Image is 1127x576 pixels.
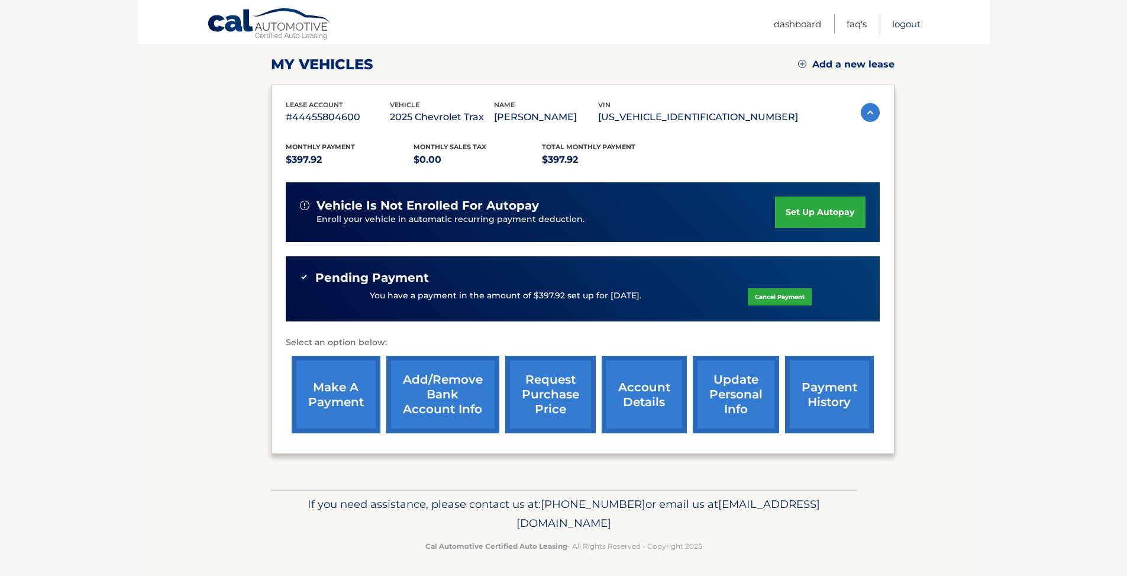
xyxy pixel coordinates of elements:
p: Select an option below: [286,336,880,350]
img: alert-white.svg [300,201,309,210]
span: [PHONE_NUMBER] [541,497,645,511]
span: Monthly sales Tax [414,143,486,151]
p: $397.92 [286,152,414,168]
span: Monthly Payment [286,143,355,151]
span: vin [598,101,611,109]
a: Cal Automotive [207,8,331,42]
span: vehicle [390,101,419,109]
p: You have a payment in the amount of $397.92 set up for [DATE]. [370,289,641,303]
img: check-green.svg [300,273,308,281]
p: $397.92 [542,152,670,168]
p: Enroll your vehicle in automatic recurring payment deduction. [317,213,776,226]
p: If you need assistance, please contact us at: or email us at [279,495,849,533]
a: update personal info [693,356,779,433]
a: Add a new lease [798,59,895,70]
span: vehicle is not enrolled for autopay [317,198,539,213]
a: Dashboard [774,14,821,34]
p: [US_VEHICLE_IDENTIFICATION_NUMBER] [598,109,798,126]
a: request purchase price [505,356,596,433]
span: Pending Payment [315,271,429,285]
a: Cancel Payment [748,288,812,305]
p: #44455804600 [286,109,390,126]
img: accordion-active.svg [861,103,880,122]
h2: my vehicles [271,56,373,73]
a: Add/Remove bank account info [386,356,499,433]
p: - All Rights Reserved - Copyright 2025 [279,540,849,552]
span: Total Monthly Payment [542,143,635,151]
a: Logout [892,14,921,34]
span: name [494,101,515,109]
span: lease account [286,101,343,109]
a: payment history [785,356,874,433]
p: $0.00 [414,152,542,168]
p: [PERSON_NAME] [494,109,598,126]
a: set up autopay [775,197,865,228]
strong: Cal Automotive Certified Auto Leasing [425,542,567,551]
a: make a payment [292,356,380,433]
span: [EMAIL_ADDRESS][DOMAIN_NAME] [516,497,820,530]
img: add.svg [798,60,806,68]
p: 2025 Chevrolet Trax [390,109,494,126]
a: FAQ's [847,14,867,34]
a: account details [602,356,687,433]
